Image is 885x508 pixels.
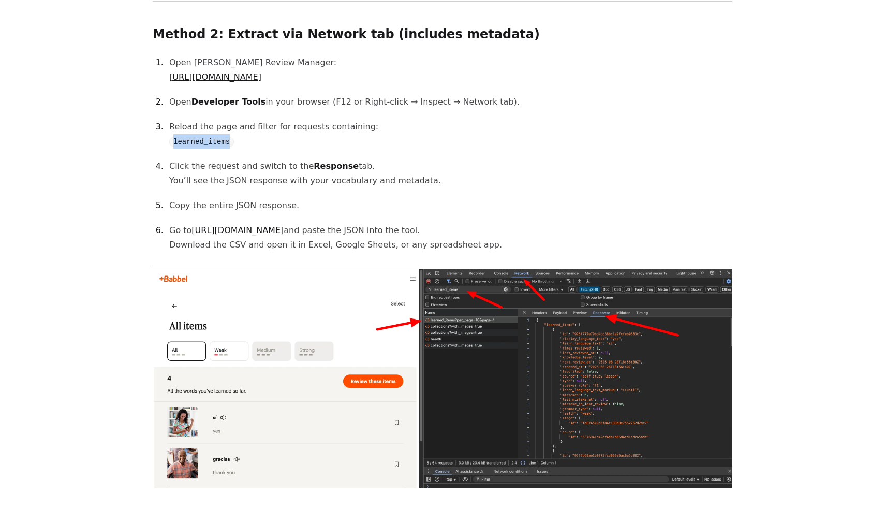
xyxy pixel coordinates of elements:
code: learned_items [169,137,234,147]
p: Open in your browser (F12 or Right-click → Inspect → Network tab). [169,95,732,109]
p: Open [PERSON_NAME] Review Manager: [169,55,732,84]
h2: Method 2: Extract via Network tab (includes metadata) [153,26,732,43]
a: [URL][DOMAIN_NAME] [191,225,284,235]
strong: Response [314,161,359,171]
strong: Developer Tools [191,97,265,107]
img: Download Babbel vocabulary [153,269,732,489]
p: Click the request and switch to the tab. You’ll see the JSON response with your vocabulary and me... [169,159,732,188]
p: Reload the page and filter for requests containing: [169,120,732,149]
a: [URL][DOMAIN_NAME] [169,72,261,82]
p: Copy the entire JSON response. [169,198,732,213]
p: Go to and paste the JSON into the tool. Download the CSV and open it in Excel, Google Sheets, or ... [169,223,732,252]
